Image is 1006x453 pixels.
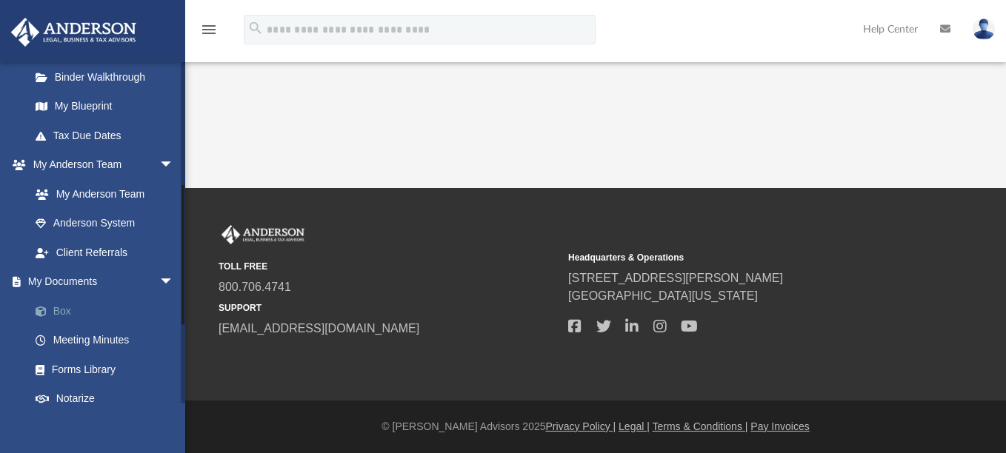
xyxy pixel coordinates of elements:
[21,179,181,209] a: My Anderson Team
[200,21,218,38] i: menu
[21,238,189,267] a: Client Referrals
[568,251,907,264] small: Headquarters & Operations
[247,20,264,36] i: search
[219,225,307,244] img: Anderson Advisors Platinum Portal
[219,322,419,335] a: [EMAIL_ADDRESS][DOMAIN_NAME]
[21,209,189,238] a: Anderson System
[21,296,196,326] a: Box
[21,384,196,414] a: Notarize
[619,420,650,432] a: Legal |
[10,267,196,297] a: My Documentsarrow_drop_down
[973,19,995,40] img: User Pic
[21,62,196,92] a: Binder Walkthrough
[21,326,196,355] a: Meeting Minutes
[200,28,218,38] a: menu
[185,419,1006,434] div: © [PERSON_NAME] Advisors 2025
[10,150,189,180] a: My Anderson Teamarrow_drop_down
[21,355,189,384] a: Forms Library
[219,301,558,315] small: SUPPORT
[219,260,558,273] small: TOLL FREE
[750,420,809,432] a: Pay Invoices
[21,92,189,121] a: My Blueprint
[21,121,196,150] a: Tax Due Dates
[159,150,189,181] span: arrow_drop_down
[159,267,189,298] span: arrow_drop_down
[219,281,291,293] a: 800.706.4741
[568,272,783,284] a: [STREET_ADDRESS][PERSON_NAME]
[568,289,758,302] a: [GEOGRAPHIC_DATA][US_STATE]
[7,18,141,47] img: Anderson Advisors Platinum Portal
[653,420,748,432] a: Terms & Conditions |
[546,420,616,432] a: Privacy Policy |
